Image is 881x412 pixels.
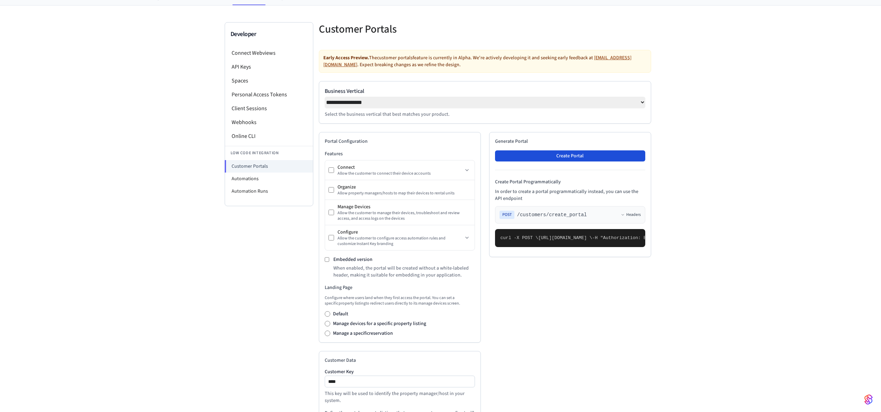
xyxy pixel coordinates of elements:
li: Connect Webviews [225,46,313,60]
label: Manage a specific reservation [333,330,393,337]
div: Organize [338,184,471,191]
label: Business Vertical [325,87,645,95]
h5: Customer Portals [319,22,481,36]
h3: Features [325,150,475,157]
div: Allow the customer to manage their devices, troubleshoot and review access, and access logs on th... [338,210,471,221]
li: Low Code Integration [225,146,313,160]
span: curl -X POST \ [501,235,538,240]
li: Personal Access Tokens [225,88,313,102]
label: Default [333,310,348,317]
a: [EMAIL_ADDRESS][DOMAIN_NAME] [323,54,631,68]
p: Configure where users land when they first access the portal. You can set a specific property lis... [325,295,475,306]
h3: Landing Page [325,284,475,291]
p: This key will be used to identify the property manager/host in your system. [325,390,475,404]
div: Allow the customer to connect their device accounts [338,171,463,176]
div: Connect [338,164,463,171]
li: Spaces [225,74,313,88]
span: -H "Authorization: Bearer seam_api_key_123456" \ [592,235,722,240]
div: Configure [338,229,463,236]
strong: Early Access Preview. [323,54,369,61]
li: Automations [225,173,313,185]
div: Manage Devices [338,203,471,210]
label: Customer Key [325,369,475,374]
p: When enabled, the portal will be created without a white-labeled header, making it suitable for e... [333,265,475,279]
li: Webhooks [225,115,313,129]
h2: Portal Configuration [325,138,475,145]
h4: Create Portal Programmatically [495,178,645,185]
button: Create Portal [495,150,645,161]
img: SeamLogoGradient.69752ec5.svg [864,394,873,405]
li: API Keys [225,60,313,74]
div: Allow the customer to configure access automation rules and customize Instant Key branding [338,236,463,247]
li: Online CLI [225,129,313,143]
label: Manage devices for a specific property listing [333,320,426,327]
p: Select the business vertical that best matches your product. [325,111,645,118]
div: The customer portals feature is currently in Alpha. We're actively developing it and seeking earl... [319,50,651,73]
li: Customer Portals [225,160,313,173]
button: Headers [621,212,641,218]
h3: Developer [231,29,307,39]
h2: Customer Data [325,357,475,364]
label: Embedded version [333,256,372,263]
span: /customers/create_portal [517,211,587,218]
span: [URL][DOMAIN_NAME] \ [538,235,592,240]
span: POST [500,211,514,219]
li: Automation Runs [225,185,313,198]
li: Client Sessions [225,102,313,115]
h2: Generate Portal [495,138,645,145]
p: In order to create a portal programmatically instead, you can use the API endpoint [495,188,645,202]
div: Allow property managers/hosts to map their devices to rental units [338,191,471,196]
